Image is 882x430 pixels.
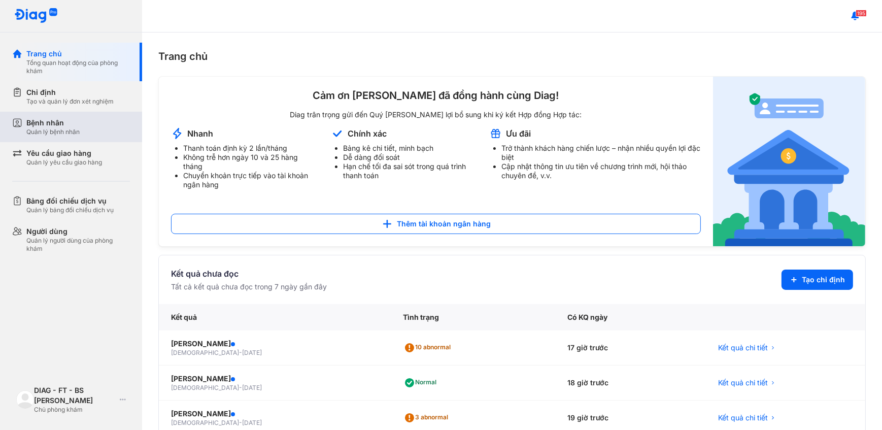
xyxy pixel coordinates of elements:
span: Tạo chỉ định [802,275,845,285]
span: [DATE] [242,349,262,356]
div: Người dùng [26,226,130,237]
img: logo [16,390,34,408]
span: [DEMOGRAPHIC_DATA] [171,349,239,356]
span: - [239,419,242,426]
img: account-announcement [489,127,502,140]
div: Kết quả chưa đọc [171,268,327,280]
button: Thêm tài khoản ngân hàng [171,214,701,234]
span: [DATE] [242,419,262,426]
div: Có KQ ngày [555,304,706,330]
div: Diag trân trọng gửi đến Quý [PERSON_NAME] lợi bổ sung khi ký kết Hợp đồng Hợp tác: [171,110,701,119]
div: Tổng quan hoạt động của phòng khám [26,59,130,75]
div: Quản lý bệnh nhân [26,128,80,136]
div: Chính xác [348,128,387,139]
span: Kết quả chi tiết [718,343,768,353]
div: [PERSON_NAME] [171,409,379,419]
div: Nhanh [187,128,213,139]
li: Bảng kê chi tiết, minh bạch [343,144,477,153]
div: Quản lý yêu cầu giao hàng [26,158,102,167]
div: 17 giờ trước [555,330,706,366]
li: Chuyển khoản trực tiếp vào tài khoản ngân hàng [183,171,319,189]
span: [DEMOGRAPHIC_DATA] [171,384,239,391]
button: Tạo chỉ định [782,270,853,290]
div: Chủ phòng khám [34,406,116,414]
div: Quản lý bảng đối chiếu dịch vụ [26,206,114,214]
div: Tạo và quản lý đơn xét nghiệm [26,97,114,106]
li: Hạn chế tối đa sai sót trong quá trình thanh toán [343,162,477,180]
div: Ưu đãi [506,128,531,139]
div: Trang chủ [158,49,866,64]
li: Trở thành khách hàng chiến lược – nhận nhiều quyền lợi đặc biệt [501,144,701,162]
div: Kết quả [159,304,391,330]
div: Quản lý người dùng của phòng khám [26,237,130,253]
div: DIAG - FT - BS [PERSON_NAME] [34,385,116,406]
img: account-announcement [331,127,344,140]
div: Yêu cầu giao hàng [26,148,102,158]
div: [PERSON_NAME] [171,339,379,349]
span: Kết quả chi tiết [718,413,768,423]
img: account-announcement [171,127,183,140]
div: Normal [403,375,441,391]
li: Cập nhật thông tin ưu tiên về chương trình mới, hội thảo chuyên đề, v.v. [501,162,701,180]
div: Tất cả kết quả chưa đọc trong 7 ngày gần đây [171,282,327,292]
div: Tình trạng [391,304,556,330]
span: Kết quả chi tiết [718,378,768,388]
span: - [239,384,242,391]
div: Bảng đối chiếu dịch vụ [26,196,114,206]
div: Chỉ định [26,87,114,97]
div: 18 giờ trước [555,366,706,401]
div: Trang chủ [26,49,130,59]
span: [DEMOGRAPHIC_DATA] [171,419,239,426]
span: 195 [856,10,867,17]
div: 3 abnormal [403,410,453,426]
span: - [239,349,242,356]
span: [DATE] [242,384,262,391]
div: 10 abnormal [403,340,455,356]
img: logo [14,8,58,24]
div: Bệnh nhân [26,118,80,128]
div: Cảm ơn [PERSON_NAME] đã đồng hành cùng Diag! [171,89,701,102]
li: Thanh toán định kỳ 2 lần/tháng [183,144,319,153]
li: Không trễ hơn ngày 10 và 25 hàng tháng [183,153,319,171]
div: [PERSON_NAME] [171,374,379,384]
li: Dễ dàng đối soát [343,153,477,162]
img: account-announcement [713,77,865,246]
